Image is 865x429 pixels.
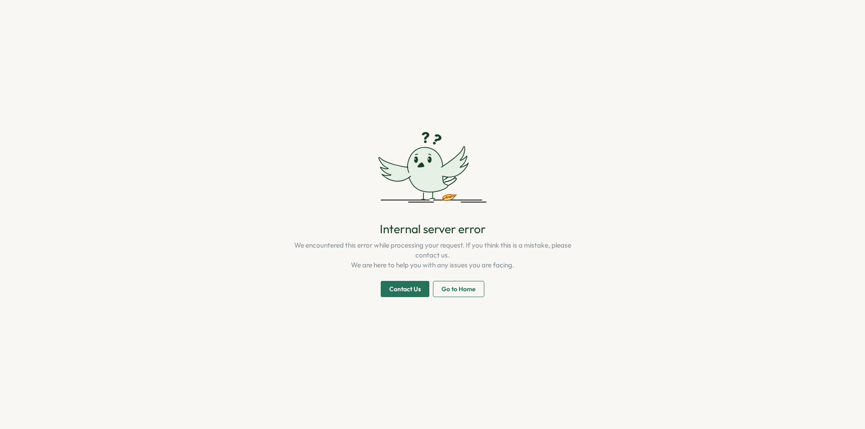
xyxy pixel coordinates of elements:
[380,221,486,237] p: Internal server error
[381,281,429,297] button: Contact Us
[389,281,421,297] span: Contact Us
[442,281,476,297] span: Go to Home
[292,240,573,270] p: We encountered this error while processing your request. If you think this is a mistake, please c...
[433,281,484,297] button: Go to Home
